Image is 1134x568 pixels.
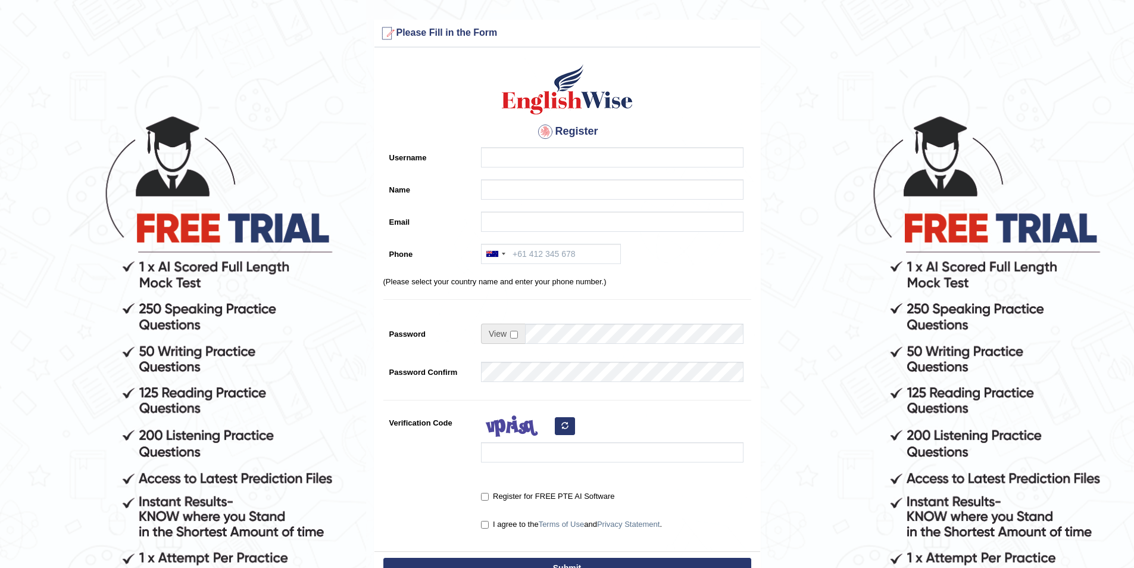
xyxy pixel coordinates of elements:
label: Verification Code [383,412,476,429]
label: Name [383,179,476,195]
label: I agree to the and . [481,519,662,530]
a: Privacy Statement [597,520,660,529]
div: Australia: +61 [482,244,509,263]
input: Show/Hide Password [510,331,518,339]
label: Phone [383,244,476,260]
input: +61 412 345 678 [481,244,621,264]
label: Password Confirm [383,362,476,378]
p: (Please select your country name and enter your phone number.) [383,276,751,287]
label: Username [383,147,476,163]
a: Terms of Use [539,520,585,529]
input: I agree to theTerms of UseandPrivacy Statement. [481,521,489,529]
label: Register for FREE PTE AI Software [481,491,614,502]
h4: Register [383,122,751,141]
h3: Please Fill in the Form [377,24,757,43]
label: Password [383,324,476,340]
label: Email [383,212,476,228]
input: Register for FREE PTE AI Software [481,493,489,501]
img: Logo of English Wise create a new account for intelligent practice with AI [499,63,635,116]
